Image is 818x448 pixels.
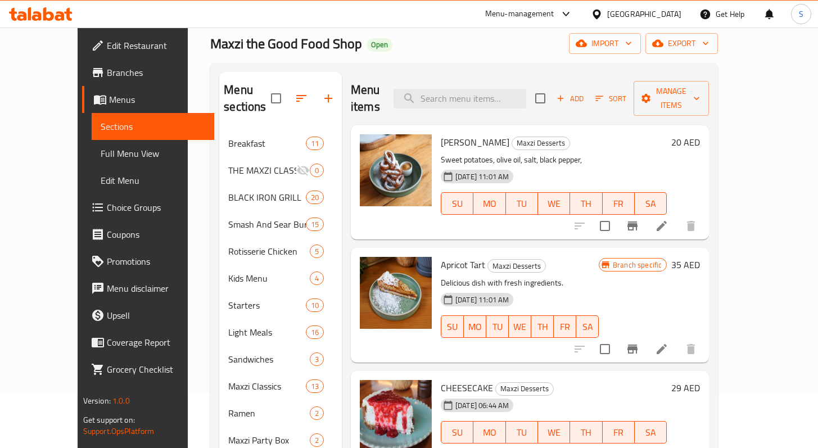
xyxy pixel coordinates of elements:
[228,245,310,258] span: Rotisserie Chicken
[310,406,324,420] div: items
[677,212,704,239] button: delete
[288,85,315,112] span: Sort sections
[554,315,576,338] button: FR
[510,424,534,441] span: TU
[306,327,323,338] span: 16
[635,421,667,444] button: SA
[543,196,566,212] span: WE
[491,319,504,335] span: TU
[799,8,803,20] span: S
[513,319,527,335] span: WE
[570,192,602,215] button: TH
[228,325,305,339] span: Light Meals
[671,257,700,273] h6: 35 AED
[451,400,513,411] span: [DATE] 06:44 AM
[101,147,205,160] span: Full Menu View
[310,164,324,177] div: items
[441,153,667,167] p: Sweet potatoes, olive oil, salt, black pepper,
[603,192,635,215] button: FR
[219,319,342,346] div: Light Meals16
[107,309,205,322] span: Upsell
[441,379,493,396] span: CHEESECAKE
[107,228,205,241] span: Coupons
[101,174,205,187] span: Edit Menu
[306,381,323,392] span: 13
[228,191,305,204] div: BLACK IRON GRILL
[446,196,469,212] span: SU
[219,184,342,211] div: BLACK IRON GRILL20
[441,192,473,215] button: SU
[82,59,214,86] a: Branches
[224,82,271,115] h2: Menu sections
[569,33,641,54] button: import
[296,164,310,177] svg: Inactive section
[83,413,135,427] span: Get support on:
[264,87,288,110] span: Select all sections
[219,130,342,157] div: Breakfast11
[82,302,214,329] a: Upsell
[107,336,205,349] span: Coverage Report
[538,192,570,215] button: WE
[496,382,553,395] span: Maxzi Desserts
[607,424,630,441] span: FR
[671,380,700,396] h6: 29 AED
[228,218,305,231] div: Smash And Sear Burgers
[306,300,323,311] span: 10
[367,40,392,49] span: Open
[655,342,668,356] a: Edit menu item
[608,260,666,270] span: Branch specific
[82,221,214,248] a: Coupons
[360,134,432,206] img: Dulce De Leche Churros
[451,171,513,182] span: [DATE] 11:01 AM
[495,382,554,396] div: Maxzi Desserts
[82,329,214,356] a: Coverage Report
[219,400,342,427] div: Ramen2
[109,93,205,106] span: Menus
[555,92,585,105] span: Add
[512,137,570,150] div: Maxzi Desserts
[506,421,538,444] button: TU
[228,433,310,447] span: Maxzi Party Box
[607,8,681,20] div: [GEOGRAPHIC_DATA]
[593,337,617,361] span: Select to update
[575,196,598,212] span: TH
[593,214,617,238] span: Select to update
[83,393,111,408] span: Version:
[107,363,205,376] span: Grocery Checklist
[306,138,323,149] span: 11
[486,315,509,338] button: TU
[306,191,324,204] div: items
[506,192,538,215] button: TU
[219,373,342,400] div: Maxzi Classics13
[619,212,646,239] button: Branch-specific-item
[306,137,324,150] div: items
[228,298,305,312] span: Starters
[310,408,323,419] span: 2
[645,33,718,54] button: export
[538,421,570,444] button: WE
[228,137,305,150] span: Breakfast
[83,424,155,438] a: Support.OpsPlatform
[643,84,700,112] span: Manage items
[82,275,214,302] a: Menu disclaimer
[219,238,342,265] div: Rotisserie Chicken5
[107,255,205,268] span: Promotions
[228,352,310,366] div: Sandwiches
[512,137,570,150] span: Maxzi Desserts
[464,315,486,338] button: MO
[485,7,554,21] div: Menu-management
[82,248,214,275] a: Promotions
[306,298,324,312] div: items
[635,192,667,215] button: SA
[634,81,709,116] button: Manage items
[228,164,296,177] span: THE MAXZI CLASSICS
[478,424,501,441] span: MO
[677,336,704,363] button: delete
[639,424,662,441] span: SA
[228,379,305,393] span: Maxzi Classics
[306,325,324,339] div: items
